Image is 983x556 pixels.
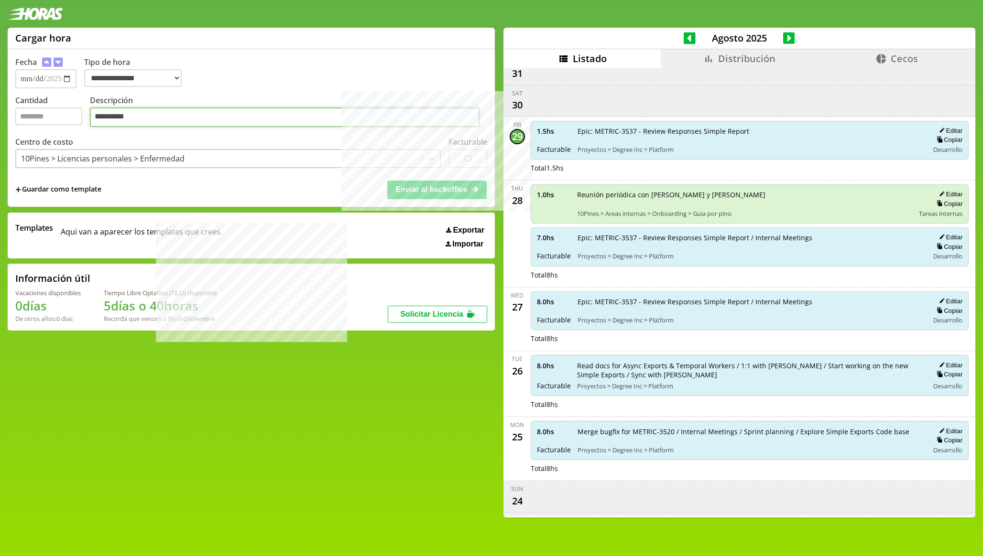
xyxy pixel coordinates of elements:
[443,225,487,235] button: Exportar
[512,355,523,363] div: Tue
[531,334,969,343] div: Total 8 hs
[919,209,962,218] span: Tareas internas
[531,400,969,409] div: Total 8 hs
[936,297,962,305] button: Editar
[578,252,923,260] span: Proyectos > Degree Inc > Platform
[537,251,571,260] span: Facturable
[510,493,525,508] div: 24
[84,57,189,88] label: Tipo de hora
[577,382,923,390] span: Proyectos > Degree Inc > Platform
[400,310,463,318] span: Solicitar Licencia
[511,184,523,192] div: Thu
[510,363,525,378] div: 26
[90,107,480,128] textarea: Descripción
[511,291,524,299] div: Wed
[578,316,923,324] span: Proyectos > Degree Inc > Platform
[511,485,523,493] div: Sun
[934,243,962,251] button: Copiar
[577,190,913,199] span: Reunión periódica con [PERSON_NAME] y [PERSON_NAME]
[531,270,969,279] div: Total 8 hs
[90,95,487,130] label: Descripción
[15,289,81,297] div: Vacaciones disponibles
[933,316,962,324] span: Desarrollo
[510,429,525,444] div: 25
[891,52,918,65] span: Cecos
[537,427,571,436] span: 8.0 hs
[510,421,524,429] div: Mon
[936,361,962,369] button: Editar
[936,427,962,435] button: Editar
[15,223,53,233] span: Templates
[15,57,37,67] label: Fecha
[934,200,962,208] button: Copiar
[934,370,962,378] button: Copiar
[61,223,222,248] span: Aqui van a aparecer los templates que crees.
[452,240,483,248] span: Importar
[395,185,467,193] span: Enviar al backoffice
[104,297,217,314] h1: 5 días o 40 horas
[8,8,63,20] img: logotipo
[537,381,570,390] span: Facturable
[578,233,923,242] span: Epic: METRIC-3537 - Review Responses Simple Report / Internal Meetings
[933,382,962,390] span: Desarrollo
[531,464,969,473] div: Total 8 hs
[577,361,923,379] span: Read docs for Async Exports & Temporal Workers / 1:1 with [PERSON_NAME] / Start working on the ne...
[934,436,962,444] button: Copiar
[936,190,962,198] button: Editar
[15,107,82,125] input: Cantidad
[537,297,571,306] span: 8.0 hs
[537,145,571,154] span: Facturable
[936,127,962,135] button: Editar
[537,127,571,136] span: 1.5 hs
[933,446,962,454] span: Desarrollo
[537,315,571,324] span: Facturable
[15,32,71,44] h1: Cargar hora
[934,307,962,315] button: Copiar
[537,445,571,454] span: Facturable
[15,314,81,323] div: De otros años: 0 días
[15,297,81,314] h1: 0 días
[15,184,21,195] span: +
[84,69,182,87] select: Tipo de hora
[578,145,923,154] span: Proyectos > Degree Inc > Platform
[512,89,523,97] div: Sat
[933,145,962,154] span: Desarrollo
[696,32,783,44] span: Agosto 2025
[104,289,217,297] div: Tiempo Libre Optativo (TiLO) disponible
[503,68,975,516] div: scrollable content
[718,52,775,65] span: Distribución
[531,163,969,172] div: Total 1.5 hs
[578,297,923,306] span: Epic: METRIC-3537 - Review Responses Simple Report / Internal Meetings
[537,233,571,242] span: 7.0 hs
[510,299,525,315] div: 27
[577,209,913,218] span: 10Pines > Areas internas > Onboarding > Guia por pino
[15,272,90,285] h2: Información útil
[578,427,923,436] span: Merge bugfix for METRIC-3520 / Internal Meetings / Sprint planning / Explore Simple Exports Code ...
[388,306,487,323] button: Solicitar Licencia
[934,136,962,144] button: Copiar
[578,127,923,136] span: Epic: METRIC-3537 - Review Responses Simple Report
[578,446,923,454] span: Proyectos > Degree Inc > Platform
[453,226,484,235] span: Exportar
[513,121,521,129] div: Fri
[537,190,570,199] span: 1.0 hs
[15,137,73,147] label: Centro de costo
[510,129,525,144] div: 29
[184,314,215,323] b: Diciembre
[936,233,962,241] button: Editar
[573,52,607,65] span: Listado
[387,181,487,199] button: Enviar al backoffice
[15,184,101,195] span: +Guardar como template
[510,66,525,81] div: 31
[933,252,962,260] span: Desarrollo
[104,314,217,323] div: Recordá que vencen a fin de
[21,153,185,164] div: 10Pines > Licencias personales > Enfermedad
[15,95,90,130] label: Cantidad
[510,97,525,113] div: 30
[537,361,570,370] span: 8.0 hs
[448,137,487,147] label: Facturable
[510,192,525,208] div: 28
